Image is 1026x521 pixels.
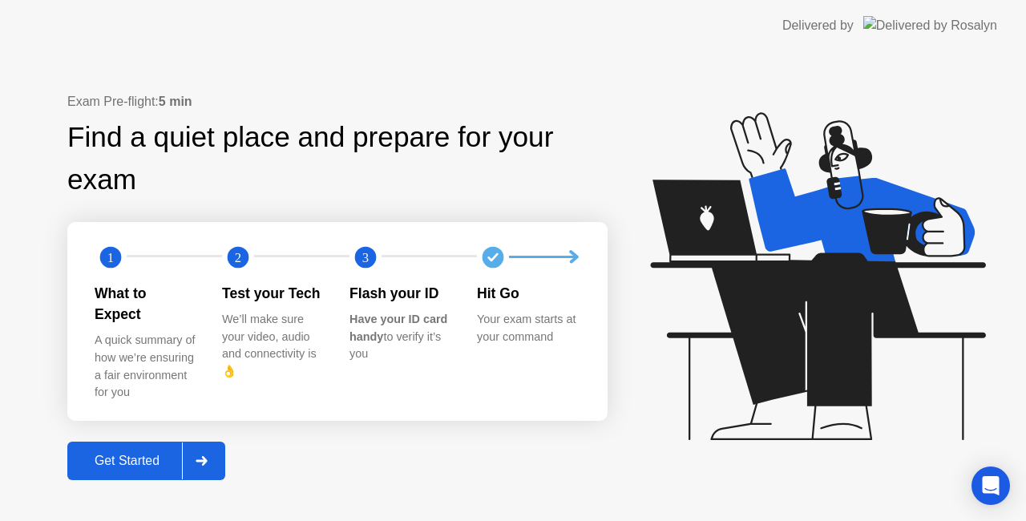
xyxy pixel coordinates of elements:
div: We’ll make sure your video, audio and connectivity is 👌 [222,311,324,380]
div: A quick summary of how we’re ensuring a fair environment for you [95,332,196,401]
div: Get Started [72,454,182,468]
div: to verify it’s you [349,311,451,363]
div: Delivered by [782,16,854,35]
div: Open Intercom Messenger [971,466,1010,505]
b: Have your ID card handy [349,313,447,343]
text: 1 [107,249,114,265]
div: Hit Go [477,283,579,304]
img: Delivered by Rosalyn [863,16,997,34]
text: 3 [362,249,369,265]
div: Test your Tech [222,283,324,304]
div: Find a quiet place and prepare for your exam [67,116,608,201]
button: Get Started [67,442,225,480]
div: Flash your ID [349,283,451,304]
text: 2 [235,249,241,265]
div: What to Expect [95,283,196,325]
div: Your exam starts at your command [477,311,579,345]
div: Exam Pre-flight: [67,92,608,111]
b: 5 min [159,95,192,108]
